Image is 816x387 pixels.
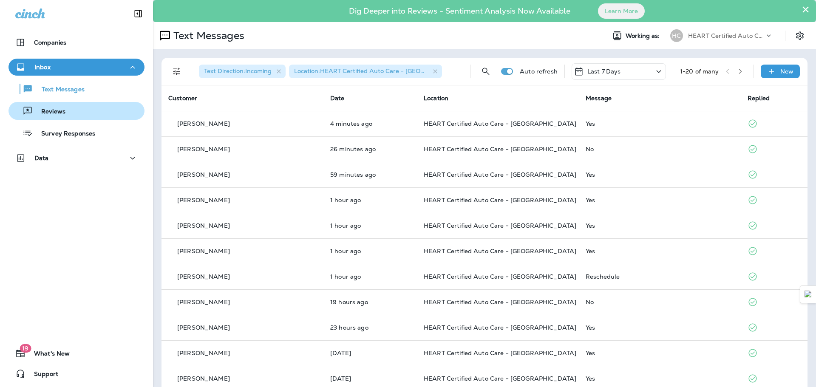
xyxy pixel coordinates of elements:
[330,248,410,254] p: Oct 9, 2025 09:05 AM
[204,67,272,75] span: Text Direction : Incoming
[424,145,576,153] span: HEART Certified Auto Care - [GEOGRAPHIC_DATA]
[424,196,576,204] span: HEART Certified Auto Care - [GEOGRAPHIC_DATA]
[8,124,144,142] button: Survey Responses
[177,120,230,127] p: [PERSON_NAME]
[34,64,51,71] p: Inbox
[748,94,770,102] span: Replied
[424,375,576,382] span: HEART Certified Auto Care - [GEOGRAPHIC_DATA]
[33,86,85,94] p: Text Messages
[424,324,576,331] span: HEART Certified Auto Care - [GEOGRAPHIC_DATA]
[586,171,734,178] div: Yes
[680,68,719,75] div: 1 - 20 of many
[424,222,576,229] span: HEART Certified Auto Care - [GEOGRAPHIC_DATA]
[8,80,144,98] button: Text Messages
[626,32,662,40] span: Working as:
[289,65,442,78] div: Location:HEART Certified Auto Care - [GEOGRAPHIC_DATA]
[8,150,144,167] button: Data
[177,197,230,203] p: [PERSON_NAME]
[424,94,448,102] span: Location
[688,32,765,39] p: HEART Certified Auto Care
[324,10,595,12] p: Dig Deeper into Reviews - Sentiment Analysis Now Available
[330,222,410,229] p: Oct 9, 2025 09:06 AM
[586,324,734,331] div: Yes
[586,146,734,153] div: No
[177,324,230,331] p: [PERSON_NAME]
[330,171,410,178] p: Oct 9, 2025 09:14 AM
[8,365,144,382] button: Support
[792,28,807,43] button: Settings
[177,273,230,280] p: [PERSON_NAME]
[34,39,66,46] p: Companies
[586,94,612,102] span: Message
[33,108,65,116] p: Reviews
[586,222,734,229] div: Yes
[586,273,734,280] div: Reschedule
[330,273,410,280] p: Oct 9, 2025 09:05 AM
[8,59,144,76] button: Inbox
[330,324,410,331] p: Oct 8, 2025 10:15 AM
[424,273,576,280] span: HEART Certified Auto Care - [GEOGRAPHIC_DATA]
[8,102,144,120] button: Reviews
[586,197,734,203] div: Yes
[25,350,70,360] span: What's New
[8,345,144,362] button: 19What's New
[424,171,576,178] span: HEART Certified Auto Care - [GEOGRAPHIC_DATA]
[424,120,576,127] span: HEART Certified Auto Care - [GEOGRAPHIC_DATA]
[477,63,494,80] button: Search Messages
[8,34,144,51] button: Companies
[586,375,734,382] div: Yes
[805,291,812,298] img: Detect Auto
[177,375,230,382] p: [PERSON_NAME]
[177,350,230,356] p: [PERSON_NAME]
[294,67,470,75] span: Location : HEART Certified Auto Care - [GEOGRAPHIC_DATA]
[170,29,244,42] p: Text Messages
[177,222,230,229] p: [PERSON_NAME]
[177,171,230,178] p: [PERSON_NAME]
[177,248,230,254] p: [PERSON_NAME]
[586,350,734,356] div: Yes
[586,120,734,127] div: Yes
[520,68,558,75] p: Auto refresh
[330,375,410,382] p: Oct 8, 2025 09:06 AM
[168,94,197,102] span: Customer
[330,299,410,305] p: Oct 8, 2025 02:37 PM
[670,29,683,42] div: HC
[330,146,410,153] p: Oct 9, 2025 09:47 AM
[34,155,49,161] p: Data
[177,299,230,305] p: [PERSON_NAME]
[177,146,230,153] p: [PERSON_NAME]
[168,63,185,80] button: Filters
[587,68,621,75] p: Last 7 Days
[780,68,793,75] p: New
[424,247,576,255] span: HEART Certified Auto Care - [GEOGRAPHIC_DATA]
[20,344,31,353] span: 19
[126,5,150,22] button: Collapse Sidebar
[330,94,345,102] span: Date
[330,120,410,127] p: Oct 9, 2025 10:09 AM
[586,248,734,254] div: Yes
[199,65,286,78] div: Text Direction:Incoming
[330,197,410,203] p: Oct 9, 2025 09:13 AM
[424,298,576,306] span: HEART Certified Auto Care - [GEOGRAPHIC_DATA]
[598,3,645,19] button: Learn More
[424,349,576,357] span: HEART Certified Auto Care - [GEOGRAPHIC_DATA]
[25,370,58,381] span: Support
[586,299,734,305] div: No
[33,130,95,138] p: Survey Responses
[802,3,810,16] button: Close
[330,350,410,356] p: Oct 8, 2025 09:39 AM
